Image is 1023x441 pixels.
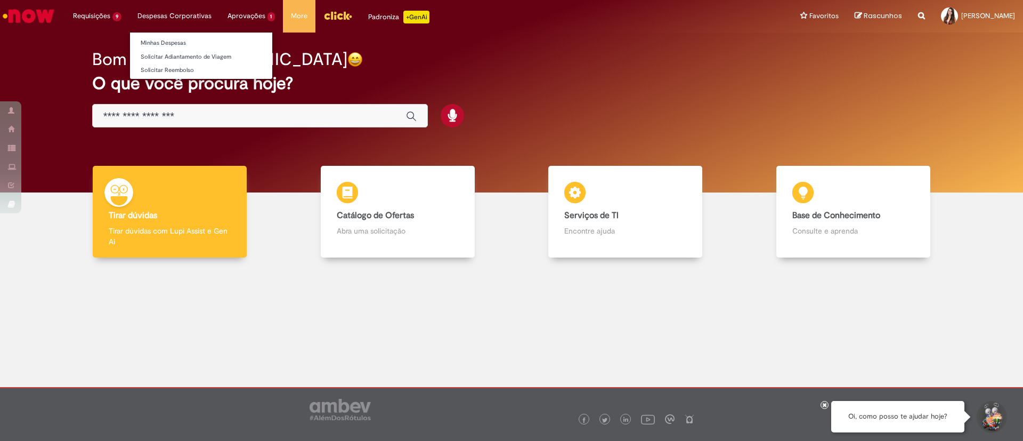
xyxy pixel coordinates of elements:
[112,12,121,21] span: 9
[137,11,212,21] span: Despesas Corporativas
[291,11,307,21] span: More
[337,210,414,221] b: Catálogo de Ofertas
[864,11,902,21] span: Rascunhos
[284,166,512,258] a: Catálogo de Ofertas Abra uma solicitação
[792,210,880,221] b: Base de Conhecimento
[602,418,607,423] img: logo_footer_twitter.png
[403,11,429,23] p: +GenAi
[809,11,839,21] span: Favoritos
[347,52,363,67] img: happy-face.png
[641,412,655,426] img: logo_footer_youtube.png
[109,210,157,221] b: Tirar dúvidas
[130,65,272,76] a: Solicitar Reembolso
[109,226,231,247] p: Tirar dúvidas com Lupi Assist e Gen Ai
[665,414,675,424] img: logo_footer_workplace.png
[337,226,459,236] p: Abra uma solicitação
[92,50,347,69] h2: Bom dia, [DEMOGRAPHIC_DATA]
[73,11,110,21] span: Requisições
[855,11,902,21] a: Rascunhos
[323,7,352,23] img: click_logo_yellow_360x200.png
[740,166,968,258] a: Base de Conhecimento Consulte e aprenda
[130,37,272,49] a: Minhas Despesas
[228,11,265,21] span: Aprovações
[564,210,619,221] b: Serviços de TI
[129,32,273,79] ul: Despesas Corporativas
[623,417,629,423] img: logo_footer_linkedin.png
[831,401,964,432] div: Oi, como posso te ajudar hoje?
[92,74,931,93] h2: O que você procura hoje?
[56,166,284,258] a: Tirar dúvidas Tirar dúvidas com Lupi Assist e Gen Ai
[564,226,686,236] p: Encontre ajuda
[581,418,587,423] img: logo_footer_facebook.png
[267,12,275,21] span: 1
[685,414,694,424] img: logo_footer_naosei.png
[310,399,371,420] img: logo_footer_ambev_rotulo_gray.png
[130,51,272,63] a: Solicitar Adiantamento de Viagem
[368,11,429,23] div: Padroniza
[975,401,1007,433] button: Iniciar Conversa de Suporte
[792,226,914,236] p: Consulte e aprenda
[1,5,56,27] img: ServiceNow
[961,11,1015,20] span: [PERSON_NAME]
[511,166,740,258] a: Serviços de TI Encontre ajuda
